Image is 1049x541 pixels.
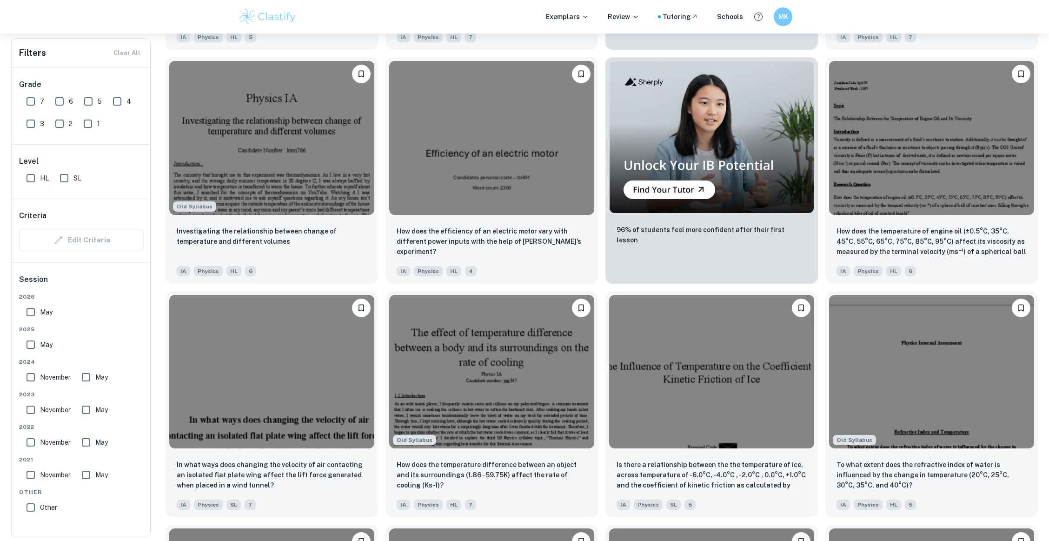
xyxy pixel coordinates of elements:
[546,12,589,22] p: Exemplars
[226,32,241,42] span: HL
[837,460,1027,490] p: To what extent does the refractive index of water is influenced by the change in temperature (20°...
[792,299,810,317] button: Bookmark
[40,437,71,447] span: November
[837,266,850,276] span: IA
[837,500,850,510] span: IA
[97,119,100,129] span: 1
[40,119,44,129] span: 3
[40,372,71,382] span: November
[385,57,598,284] a: BookmarkHow does the efficiency of an electric motor vary with different power inputs with the he...
[19,79,144,90] h6: Grade
[609,295,814,449] img: Physics IA example thumbnail: Is there a relationship between the the
[177,460,367,490] p: In what ways does changing the velocity of air contacting an isolated flat plate wing affect the ...
[617,500,630,510] span: IA
[572,65,591,83] button: Bookmark
[829,61,1034,215] img: Physics IA example thumbnail: How does the temperature of engine oil (
[886,32,901,42] span: HL
[854,500,883,510] span: Physics
[40,405,71,415] span: November
[825,57,1038,284] a: BookmarkHow does the temperature of engine oil (±0.5°C, 35°C, 45°C, 55°C, 65°C, 75°C, 85°C, 95°C)...
[617,225,807,245] p: 96% of students feel more confident after their first lesson
[414,32,443,42] span: Physics
[194,500,223,510] span: Physics
[169,295,374,449] img: Physics IA example thumbnail: In what ways does changing the velocity
[238,7,297,26] img: Clastify logo
[177,266,190,276] span: IA
[389,61,594,215] img: Physics IA example thumbnail: How does the efficiency of an electric m
[717,12,743,22] a: Schools
[684,500,696,510] span: 5
[245,500,256,510] span: 7
[617,460,807,491] p: Is there a relationship between the the temperature of ice, across temperature of -6.0°C, -4.0°C ...
[609,61,814,214] img: Thumbnail
[69,96,73,107] span: 6
[19,47,46,60] h6: Filters
[465,266,477,276] span: 4
[166,57,378,284] a: Starting from the May 2025 session, the Physics IA requirements have changed. It's OK to refer to...
[173,201,216,212] div: Starting from the May 2025 session, the Physics IA requirements have changed. It's OK to refer to...
[905,32,916,42] span: 7
[19,229,144,251] div: Criteria filters are unavailable when searching by topic
[829,295,1034,449] img: Physics IA example thumbnail: To what extent does the refractive index
[126,96,131,107] span: 4
[446,500,461,510] span: HL
[226,500,241,510] span: SL
[414,500,443,510] span: Physics
[98,96,102,107] span: 5
[95,437,108,447] span: May
[69,119,73,129] span: 2
[774,7,792,26] button: MK
[95,372,108,382] span: May
[73,173,81,183] span: SL
[194,32,223,42] span: Physics
[173,201,216,212] span: Old Syllabus
[605,291,818,518] a: BookmarkIs there a relationship between the the temperature of ice, across temperature of -6.0°C,...
[397,266,410,276] span: IA
[465,500,476,510] span: 7
[1012,65,1030,83] button: Bookmark
[446,266,461,276] span: HL
[608,12,639,22] p: Review
[778,12,789,22] h6: MK
[393,435,436,445] span: Old Syllabus
[245,32,256,42] span: 5
[40,502,57,513] span: Other
[397,226,587,257] p: How does the efficiency of an electric motor vary with different power inputs with the help of jo...
[40,96,44,107] span: 7
[663,12,698,22] a: Tutoring
[854,32,883,42] span: Physics
[572,299,591,317] button: Bookmark
[833,435,876,445] div: Starting from the May 2025 session, the Physics IA requirements have changed. It's OK to refer to...
[245,266,256,276] span: 6
[397,500,410,510] span: IA
[833,435,876,445] span: Old Syllabus
[352,299,371,317] button: Bookmark
[389,295,594,449] img: Physics IA example thumbnail: How does the temperature difference bet
[95,470,108,480] span: May
[19,455,144,464] span: 2021
[19,423,144,431] span: 2022
[19,390,144,399] span: 2023
[414,266,443,276] span: Physics
[40,173,49,183] span: HL
[385,291,598,518] a: Starting from the May 2025 session, the Physics IA requirements have changed. It's OK to refer to...
[397,460,587,490] p: How does the temperature difference between an object and its surroundings (1.86 - 59.75K) affect...
[19,488,144,496] span: Other
[166,291,378,518] a: BookmarkIn what ways does changing the velocity of air contacting an isolated flat plate wing aff...
[352,65,371,83] button: Bookmark
[226,266,241,276] span: HL
[19,274,144,293] h6: Session
[19,156,144,167] h6: Level
[40,307,53,317] span: May
[177,500,190,510] span: IA
[905,266,916,276] span: 6
[40,340,53,350] span: May
[825,291,1038,518] a: Starting from the May 2025 session, the Physics IA requirements have changed. It's OK to refer to...
[854,266,883,276] span: Physics
[19,325,144,334] span: 2025
[905,500,916,510] span: 5
[194,266,223,276] span: Physics
[19,210,46,221] h6: Criteria
[750,9,766,25] button: Help and Feedback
